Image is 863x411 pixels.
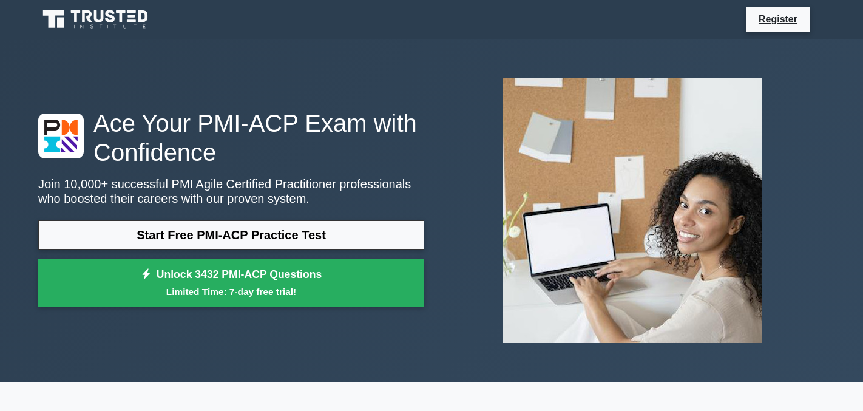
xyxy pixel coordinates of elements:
[53,285,409,299] small: Limited Time: 7-day free trial!
[751,12,805,27] a: Register
[38,259,424,307] a: Unlock 3432 PMI-ACP QuestionsLimited Time: 7-day free trial!
[38,220,424,250] a: Start Free PMI-ACP Practice Test
[38,109,424,167] h1: Ace Your PMI-ACP Exam with Confidence
[38,177,424,206] p: Join 10,000+ successful PMI Agile Certified Practitioner professionals who boosted their careers ...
